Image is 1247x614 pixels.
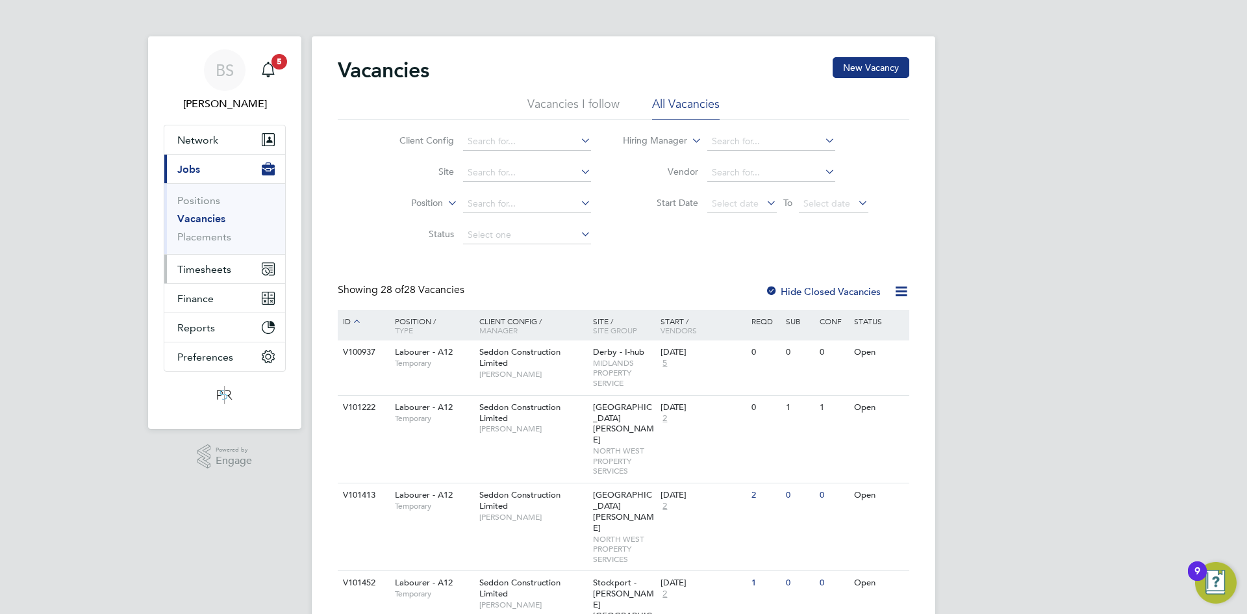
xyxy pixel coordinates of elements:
a: Placements [177,231,231,243]
label: Site [379,166,454,177]
div: 0 [816,340,850,365]
div: V101222 [340,396,385,420]
input: Search for... [463,164,591,182]
div: 1 [783,396,816,420]
div: Jobs [164,183,285,254]
span: Reports [177,322,215,334]
input: Search for... [707,164,835,182]
div: V101452 [340,571,385,595]
span: Labourer - A12 [395,577,453,588]
div: Sub [783,310,816,332]
span: Temporary [395,413,473,424]
span: [GEOGRAPHIC_DATA][PERSON_NAME] [593,402,654,446]
div: Start / [657,310,748,341]
span: Site Group [593,325,637,335]
a: BS[PERSON_NAME] [164,49,286,112]
div: [DATE] [661,490,745,501]
span: Engage [216,455,252,467]
div: 1 [748,571,782,595]
span: Beth Seddon [164,96,286,112]
span: MIDLANDS PROPERTY SERVICE [593,358,655,389]
div: Conf [816,310,850,332]
span: Preferences [177,351,233,363]
span: 28 of [381,283,404,296]
label: Vendor [623,166,698,177]
li: All Vacancies [652,96,720,120]
div: Showing [338,283,467,297]
button: Preferences [164,342,285,371]
span: Manager [479,325,518,335]
input: Select one [463,226,591,244]
span: Jobs [177,163,200,175]
span: 2 [661,589,669,600]
span: Temporary [395,501,473,511]
label: Client Config [379,134,454,146]
span: Seddon Construction Limited [479,489,561,511]
span: 5 [661,358,669,369]
a: Powered byEngage [197,444,253,469]
span: [PERSON_NAME] [479,424,586,434]
div: Status [851,310,907,332]
span: [PERSON_NAME] [479,600,586,610]
span: Temporary [395,358,473,368]
a: Vacancies [177,212,225,225]
div: 1 [816,396,850,420]
span: Seddon Construction Limited [479,577,561,599]
div: 0 [816,483,850,507]
span: Labourer - A12 [395,346,453,357]
span: Vendors [661,325,697,335]
h2: Vacancies [338,57,429,83]
div: Reqd [748,310,782,332]
button: Jobs [164,155,285,183]
span: Finance [177,292,214,305]
div: ID [340,310,385,333]
input: Search for... [707,133,835,151]
nav: Main navigation [148,36,301,429]
input: Search for... [463,133,591,151]
div: 0 [783,340,816,365]
span: To [779,194,796,211]
span: Seddon Construction Limited [479,346,561,368]
div: 0 [816,571,850,595]
button: Reports [164,313,285,342]
span: [PERSON_NAME] [479,512,586,522]
span: [PERSON_NAME] [479,369,586,379]
input: Search for... [463,195,591,213]
span: Labourer - A12 [395,489,453,500]
div: Open [851,571,907,595]
div: Site / [590,310,658,341]
div: 0 [748,396,782,420]
a: Go to home page [164,385,286,405]
label: Hiring Manager [612,134,687,147]
label: Start Date [623,197,698,209]
div: 9 [1194,571,1200,588]
div: 0 [783,483,816,507]
span: BS [216,62,234,79]
button: Open Resource Center, 9 new notifications [1195,562,1237,604]
a: Positions [177,194,220,207]
div: Open [851,340,907,365]
span: Seddon Construction Limited [479,402,561,424]
div: V100937 [340,340,385,365]
span: Select date [712,198,759,209]
span: Derby - I-hub [593,346,644,357]
a: 5 [255,49,281,91]
span: 2 [661,501,669,512]
div: Open [851,483,907,507]
span: Type [395,325,413,335]
span: Timesheets [177,263,231,275]
span: NORTH WEST PROPERTY SERVICES [593,446,655,476]
div: Client Config / [476,310,590,341]
div: [DATE] [661,347,745,358]
div: [DATE] [661,578,745,589]
span: Powered by [216,444,252,455]
span: Labourer - A12 [395,402,453,413]
div: 0 [783,571,816,595]
li: Vacancies I follow [527,96,620,120]
div: 0 [748,340,782,365]
button: Network [164,125,285,154]
div: Position / [385,310,476,341]
button: New Vacancy [833,57,909,78]
span: Network [177,134,218,146]
span: 5 [271,54,287,70]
